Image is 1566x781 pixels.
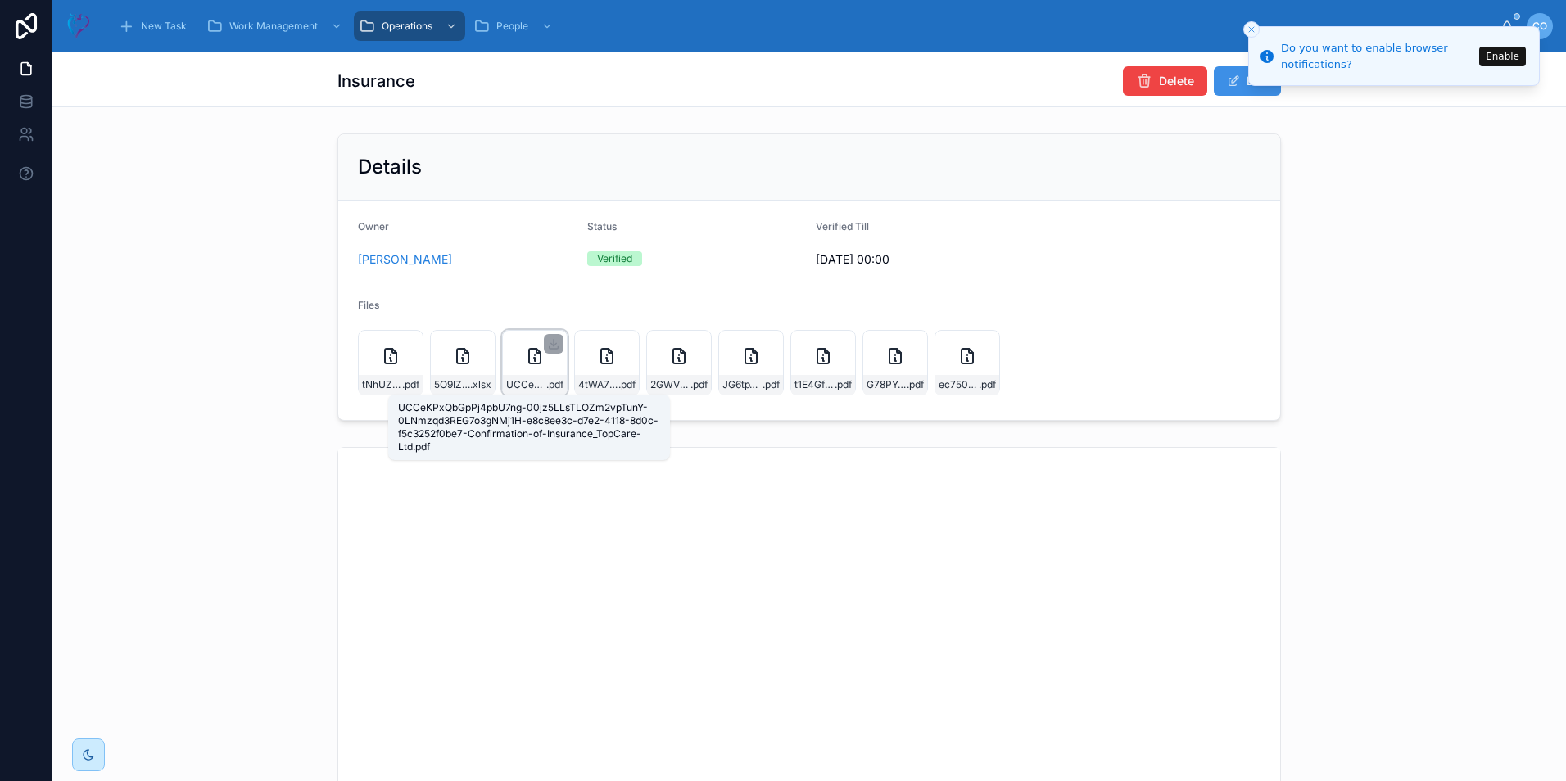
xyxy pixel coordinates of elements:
[468,11,561,41] a: People
[816,220,869,232] span: Verified Till
[618,378,636,391] span: .pdf
[939,378,979,391] span: ec7504c3-5887-43b7-bb25-5665e57b1399-Insurance-removal-of-[PERSON_NAME][GEOGRAPHIC_DATA]
[1243,21,1260,38] button: Close toast
[722,378,763,391] span: JG6tpVCR4KEpij1yhdCw-DjWkjPZShFMq1vrP4TAk-OvFX6KgRTSfBe3Y7UVIJ-CZve0GqGQYuxrWlutnHN-IdhLHEgQRX688...
[506,378,546,391] span: UCCeKPxQbGpPj4pbU7ng-00jz5LLsTLOZm2vpTunY-0LNmzqd3REG7o3gNMj1H-e8c8ee3c-d7e2-4118-8d0c-f5c3252f0b...
[66,13,92,39] img: App logo
[382,20,432,33] span: Operations
[650,378,690,391] span: 2GWVuLSFQi2B5eDHF7Ft-vU6zfQbMQmeNAmLvYTID-ZzIaEvaSQ2evVLMwMRkw-oioRcd0cSJ24w1U88ko2-rhCZ0jOOQlKqU...
[434,378,470,391] span: 5O9IZ7eQQ2Q5FmeReroQ-ddc9a9a6-5ccd-489a-85fd-7f6b021707c5-Overview-of-Insurance-24-25
[354,11,465,41] a: Operations
[1214,66,1281,96] button: Edit
[105,8,1500,44] div: scrollable content
[113,11,198,41] a: New Task
[141,20,187,33] span: New Task
[1281,40,1474,72] div: Do you want to enable browser notifications?
[470,378,491,391] span: .xlsx
[587,220,617,232] span: Status
[1159,73,1194,89] span: Delete
[597,251,632,266] div: Verified
[398,401,660,454] div: UCCeKPxQbGpPj4pbU7ng-00jz5LLsTLOZm2vpTunY-0LNmzqd3REG7o3gNMj1H-e8c8ee3c-d7e2-4118-8d0c-f5c3252f0b...
[496,20,528,33] span: People
[1532,20,1547,33] span: CO
[763,378,780,391] span: .pdf
[794,378,835,391] span: t1E4GfsrTdikHj5REHtB-oUyJw8Tom5jKvW9wRGjA-cb6a38c3-4068-4522-a17b-5ac10f1cc419-Insurance-10-[GEOG...
[362,378,402,391] span: tNhUZAeLSwGbyrZtOOwg-8ro5JxnDTBaMgBE9yitb-7ypjELh9S2mGF81mAB2A-YlL5EDUnSTuaKL2OIWOx-QKRminBRRqCsZ...
[979,378,996,391] span: .pdf
[358,251,452,268] a: [PERSON_NAME]
[816,251,1032,268] span: [DATE] 00:00
[1123,66,1207,96] button: Delete
[867,378,907,391] span: G78PYexBRD2M4YTvcfk8-4wSePHnxRj6i5k9KW86R-9791cc45-3272-4c59-bb1b-143e58f4c423-Insurance-[PERSON_...
[1479,47,1526,66] button: Enable
[907,378,924,391] span: .pdf
[337,70,415,93] h1: Insurance
[402,378,419,391] span: .pdf
[546,378,563,391] span: .pdf
[690,378,708,391] span: .pdf
[835,378,852,391] span: .pdf
[229,20,318,33] span: Work Management
[201,11,351,41] a: Work Management
[358,299,379,311] span: Files
[358,154,422,180] h2: Details
[358,220,389,232] span: Owner
[578,378,618,391] span: 4tWA7jjSPG2bmYkrzhEA-2wAP3CDdRqmUhm7EApqc-cgi0lwHSG2Hg67XZgYJo-shGdhu4ARHGwDvTqcIjS-4f82915d-d245...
